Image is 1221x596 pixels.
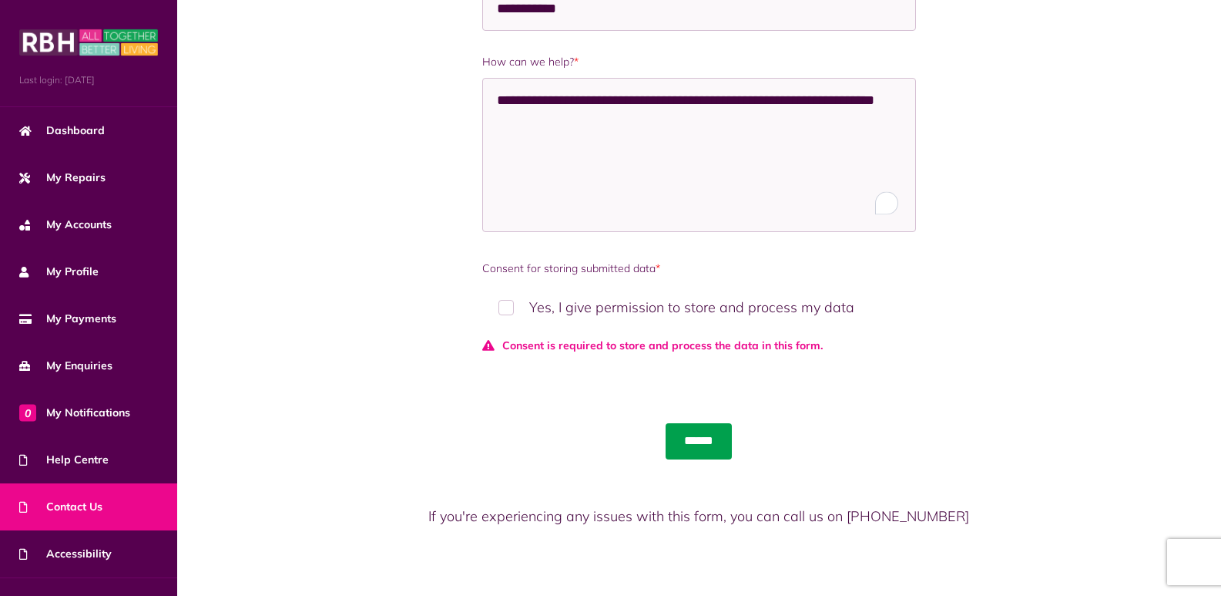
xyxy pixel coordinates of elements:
span: Dashboard [19,123,105,139]
span: 0 [19,404,36,421]
span: My Enquiries [19,358,112,374]
span: My Payments [19,311,116,327]
span: My Accounts [19,217,112,233]
img: MyRBH [19,27,158,58]
span: My Profile [19,264,99,280]
span: Consent is required to store and process the data in this form. [482,338,915,354]
span: Contact Us [19,499,102,515]
p: If you're experiencing any issues with this form, you can call us on [PHONE_NUMBER] [374,506,1024,527]
span: Accessibility [19,546,112,562]
label: Consent for storing submitted data [482,261,915,277]
span: My Notifications [19,405,130,421]
span: Help Centre [19,452,109,468]
label: Yes, I give permission to store and process my data [482,285,915,330]
textarea: To enrich screen reader interactions, please activate Accessibility in Grammarly extension settings [482,78,915,232]
label: How can we help? [482,54,915,70]
span: My Repairs [19,170,106,186]
span: Last login: [DATE] [19,73,158,87]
